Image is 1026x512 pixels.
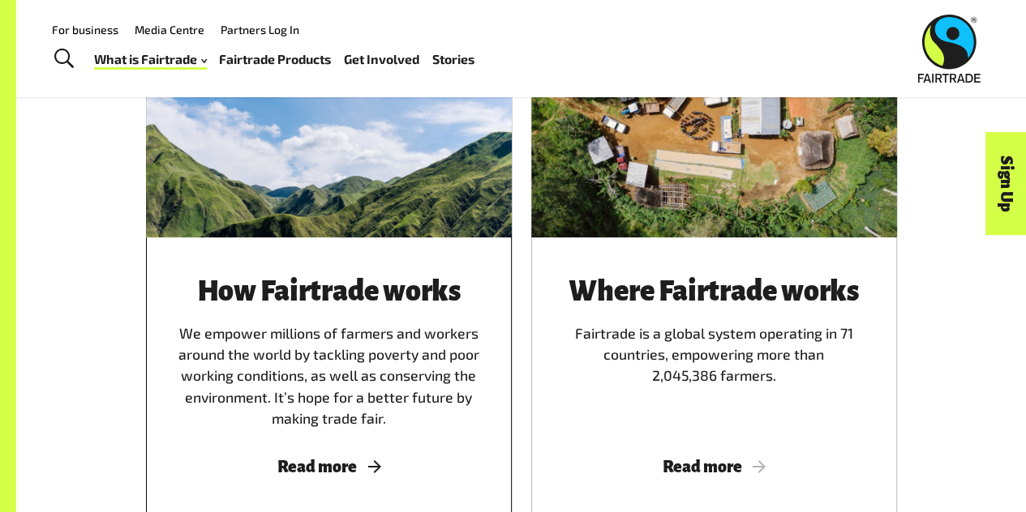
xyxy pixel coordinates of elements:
[551,276,878,429] div: Fairtrade is a global system operating in 71 countries, empowering more than 2,045,386 farmers.
[135,23,204,36] a: Media Centre
[551,276,878,307] h3: Where Fairtrade works
[219,48,331,70] a: Fairtrade Products
[165,276,492,307] h3: How Fairtrade works
[165,276,492,429] div: We empower millions of farmers and workers around the world by tackling poverty and poor working ...
[221,23,299,36] a: Partners Log In
[165,458,492,476] span: Read more
[94,48,207,70] a: What is Fairtrade
[551,458,878,476] span: Read more
[918,15,981,83] img: Fairtrade Australia New Zealand logo
[52,23,118,36] a: For business
[344,48,419,70] a: Get Involved
[44,39,84,79] a: Toggle Search
[432,48,474,70] a: Stories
